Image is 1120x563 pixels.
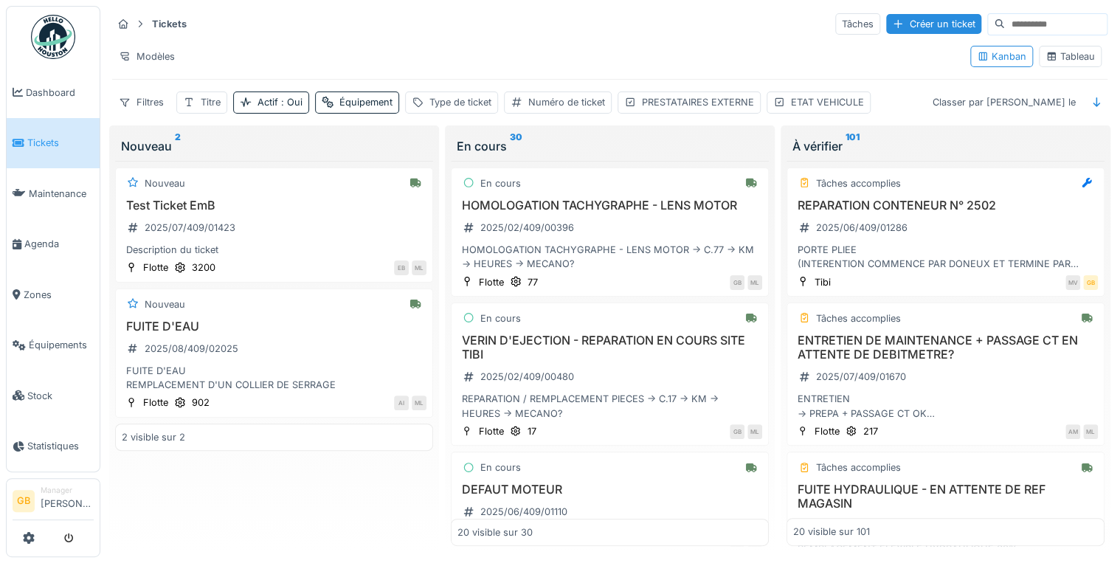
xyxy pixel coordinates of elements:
[412,396,426,410] div: ML
[816,460,901,474] div: Tâches accomplies
[528,95,605,109] div: Numéro de ticket
[26,86,94,100] span: Dashboard
[791,95,864,109] div: ETAT VEHICULE
[13,490,35,512] li: GB
[146,17,193,31] strong: Tickets
[793,198,1098,213] h3: REPARATION CONTENEUR N° 2502
[815,424,840,438] div: Flotte
[1065,275,1080,290] div: MV
[143,260,168,274] div: Flotte
[394,260,409,275] div: EB
[7,370,100,421] a: Stock
[339,95,393,109] div: Équipement
[730,424,744,439] div: GB
[457,243,762,271] div: HOMOLOGATION TACHYGRAPHE - LENS MOTOR -> C.77 -> KM -> HEURES -> MECANO?
[192,260,215,274] div: 3200
[121,137,427,155] div: Nouveau
[122,430,185,444] div: 2 visible sur 2
[7,320,100,371] a: Équipements
[793,483,1098,511] h3: FUITE HYDRAULIQUE - EN ATTENTE DE REF MAGASIN
[145,221,235,235] div: 2025/07/409/01423
[145,342,238,356] div: 2025/08/409/02025
[145,176,185,190] div: Nouveau
[793,392,1098,420] div: ENTRETIEN -> PREPA + PASSAGE CT OK -> EN ATTENTE DEBIMETRE D'AIR EN COMMANDE -> REMPLACEMENT PLAQ...
[278,97,303,108] span: : Oui
[7,421,100,472] a: Statistiques
[143,396,168,410] div: Flotte
[122,320,426,334] h3: FUITE D'EAU
[1045,49,1095,63] div: Tableau
[457,334,762,362] h3: VERIN D'EJECTION - REPARATION EN COURS SITE TIBI
[816,370,906,384] div: 2025/07/409/01670
[1083,424,1098,439] div: ML
[429,95,491,109] div: Type de ticket
[7,67,100,118] a: Dashboard
[192,396,210,410] div: 902
[457,392,762,420] div: REPARATION / REMPLACEMENT PIECES -> C.17 -> KM -> HEURES -> MECANO?
[835,13,880,35] div: Tâches
[816,311,901,325] div: Tâches accomplies
[846,137,860,155] sup: 101
[112,91,170,113] div: Filtres
[457,483,762,497] h3: DEFAUT MOTEUR
[7,118,100,169] a: Tickets
[815,275,831,289] div: Tibi
[7,219,100,270] a: Agenda
[747,424,762,439] div: ML
[479,424,504,438] div: Flotte
[480,311,521,325] div: En cours
[977,49,1026,63] div: Kanban
[112,46,182,67] div: Modèles
[747,275,762,290] div: ML
[793,525,870,539] div: 20 visible sur 101
[24,288,94,302] span: Zones
[886,14,981,34] div: Créer un ticket
[793,334,1098,362] h3: ENTRETIEN DE MAINTENANCE + PASSAGE CT EN ATTENTE DE DEBITMETRE?
[480,505,567,519] div: 2025/06/409/01110
[201,95,221,109] div: Titre
[29,187,94,201] span: Maintenance
[792,137,1099,155] div: À vérifier
[793,243,1098,271] div: PORTE PLIEE (INTERENTION COMMENCE PAR DONEUX ET TERMINE PAR [PERSON_NAME])
[412,260,426,275] div: ML
[510,137,522,155] sup: 30
[27,439,94,453] span: Statistiques
[122,243,426,257] div: Description du ticket
[480,176,521,190] div: En cours
[7,269,100,320] a: Zones
[816,176,901,190] div: Tâches accomplies
[816,221,908,235] div: 2025/06/409/01286
[480,221,574,235] div: 2025/02/409/00396
[528,424,536,438] div: 17
[13,485,94,520] a: GB Manager[PERSON_NAME]
[457,198,762,213] h3: HOMOLOGATION TACHYGRAPHE - LENS MOTOR
[480,370,574,384] div: 2025/02/409/00480
[394,396,409,410] div: AI
[457,137,763,155] div: En cours
[29,338,94,352] span: Équipements
[479,275,504,289] div: Flotte
[175,137,181,155] sup: 2
[730,275,744,290] div: GB
[1065,424,1080,439] div: AM
[31,15,75,59] img: Badge_color-CXgf-gQk.svg
[41,485,94,517] li: [PERSON_NAME]
[1083,275,1098,290] div: GB
[145,297,185,311] div: Nouveau
[926,91,1082,113] div: Classer par [PERSON_NAME] le
[41,485,94,496] div: Manager
[27,136,94,150] span: Tickets
[457,525,533,539] div: 20 visible sur 30
[257,95,303,109] div: Actif
[480,460,521,474] div: En cours
[528,275,538,289] div: 77
[122,198,426,213] h3: Test Ticket EmB
[122,364,426,392] div: FUITE D'EAU REMPLACEMENT D'UN COLLIER DE SERRAGE
[27,389,94,403] span: Stock
[24,237,94,251] span: Agenda
[7,168,100,219] a: Maintenance
[863,424,878,438] div: 217
[642,95,754,109] div: PRESTATAIRES EXTERNE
